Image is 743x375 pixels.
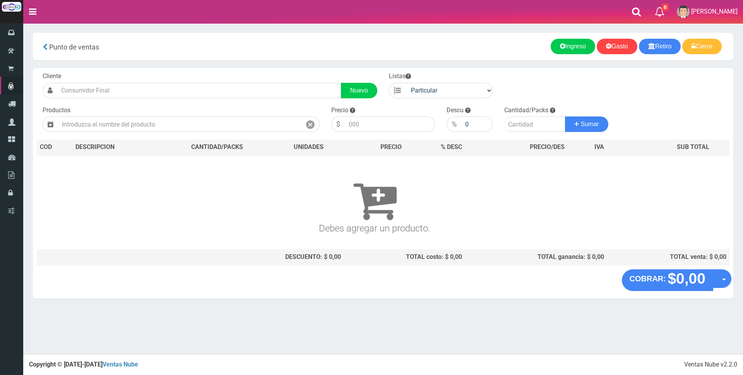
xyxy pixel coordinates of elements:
input: 000 [461,116,493,132]
a: Ventas Nube [103,361,138,368]
div: % [447,116,461,132]
strong: COBRAR: [630,274,666,283]
label: Productos [43,106,70,115]
a: Nuevo [341,83,377,98]
th: UNIDADES [274,140,344,155]
span: % DESC [441,143,462,151]
span: IVA [594,143,604,151]
label: Descu [447,106,464,115]
div: TOTAL costo: $ 0,00 [347,253,462,262]
div: TOTAL venta: $ 0,00 [610,253,726,262]
input: Introduzca el nombre del producto [58,116,301,132]
div: $ [331,116,345,132]
a: Ingreso [551,39,595,54]
strong: Copyright © [DATE]-[DATE] [29,361,138,368]
img: Logo grande [2,2,21,12]
th: COD [37,140,72,155]
label: Cliente [43,72,61,81]
th: CANTIDAD/PACKS [161,140,274,155]
label: Cantidad/Packs [504,106,548,115]
span: SUB TOTAL [677,143,709,152]
button: COBRAR: $0,00 [622,269,714,291]
span: PRECIO [380,143,402,152]
span: PRECIO/DES [530,143,565,151]
div: TOTAL ganancia: $ 0,00 [468,253,604,262]
label: Listas [389,72,411,81]
div: DESCUENTO: $ 0,00 [164,253,341,262]
strong: $0,00 [668,270,705,287]
span: [PERSON_NAME] [691,8,738,15]
a: Cierre [682,39,722,54]
input: Cantidad [504,116,565,132]
button: Sumar [565,116,608,132]
a: Gasto [597,39,637,54]
div: Ventas Nube v2.2.0 [684,360,737,369]
th: DES [72,140,161,155]
span: 6 [662,3,669,11]
span: Punto de ventas [49,43,99,51]
input: Consumidor Final [57,83,341,98]
label: Precio [331,106,348,115]
span: CRIPCION [87,143,115,151]
input: 000 [345,116,435,132]
a: Retiro [639,39,681,54]
h3: Debes agregar un producto. [40,166,709,233]
img: User Image [677,5,690,18]
span: Sumar [581,121,599,127]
